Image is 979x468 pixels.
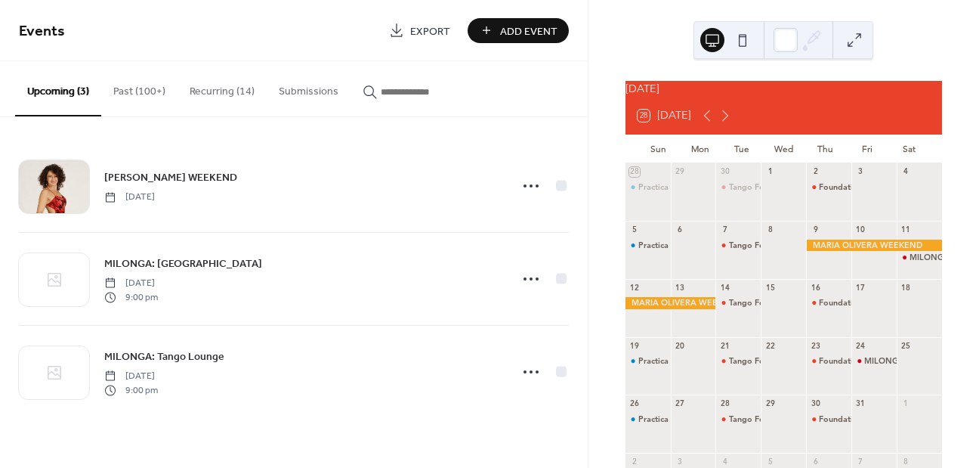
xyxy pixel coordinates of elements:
div: 30 [811,399,821,410]
div: Practica [625,240,671,251]
div: Mon [679,135,721,163]
div: MARIA OLIVERA WEEKEND [806,240,942,251]
div: Thu [805,135,846,163]
a: MILONGA: [GEOGRAPHIC_DATA] [104,255,262,272]
div: Foundations C [806,355,851,367]
span: MILONGA: [GEOGRAPHIC_DATA] [104,256,262,272]
div: 14 [720,283,730,293]
div: Tango Foundations A - Intro to Tango [729,297,872,308]
div: 16 [811,283,821,293]
div: 2 [811,167,821,178]
div: Sun [638,135,679,163]
button: Upcoming (3) [15,61,101,116]
div: Tango Foundations A - Intro to Tango [729,181,872,193]
span: Add Event [500,23,557,39]
span: MILONGA: Tango Lounge [104,349,224,365]
div: Tango Foundations A - Intro to Tango [729,355,872,367]
button: Add Event [468,18,569,43]
div: Tue [721,135,762,163]
a: MILONGA: Tango Lounge [104,348,224,365]
div: 4 [720,457,730,468]
div: [DATE] [625,81,942,98]
div: 8 [765,225,776,235]
div: Tango Foundations A - Intro to Tango [715,240,761,251]
div: Fri [846,135,888,163]
div: 30 [720,167,730,178]
div: MILONGA: Tango Lounge [851,355,897,367]
div: 11 [900,225,911,235]
div: Tango Foundations A - Intro to Tango [715,297,761,308]
div: Practica [638,414,669,425]
div: 10 [856,225,866,235]
div: 1 [900,399,911,410]
div: 15 [765,283,776,293]
button: 28[DATE] [632,106,696,126]
span: Export [410,23,450,39]
div: 7 [856,457,866,468]
div: Practica [625,355,671,367]
div: 23 [811,341,821,352]
div: 7 [720,225,730,235]
div: 13 [675,283,685,293]
div: 12 [629,283,640,293]
span: 9:00 pm [104,290,158,304]
div: Foundations C [819,355,874,367]
div: 4 [900,167,911,178]
div: Practica [638,355,669,367]
div: 8 [900,457,911,468]
div: Wed [763,135,805,163]
div: Tango Foundations A - Intro to Tango [715,355,761,367]
div: 28 [629,167,640,178]
div: 6 [811,457,821,468]
div: 5 [629,225,640,235]
div: 29 [675,167,685,178]
div: Practica [638,240,669,251]
div: 29 [765,399,776,410]
button: Past (100+) [101,61,178,115]
div: MILONGA: Tango Palace [897,252,942,263]
div: 27 [675,399,685,410]
div: 9 [811,225,821,235]
div: 26 [629,399,640,410]
span: [DATE] [104,277,158,290]
div: Foundations C [806,181,851,193]
div: 21 [720,341,730,352]
div: 2 [629,457,640,468]
div: Tango Foundations A - Intro to Tango [715,181,761,193]
div: 18 [900,283,911,293]
div: Tango Foundations A - Intro to Tango [715,414,761,425]
div: Tango Foundations A - Intro to Tango [729,414,872,425]
div: 3 [856,167,866,178]
div: 17 [856,283,866,293]
div: Foundations C [819,181,874,193]
div: Foundations C [806,297,851,308]
div: Foundations C [819,414,874,425]
div: Tango Foundations A - Intro to Tango [729,240,872,251]
a: Export [378,18,462,43]
span: [PERSON_NAME] WEEKEND [104,170,237,186]
button: Recurring (14) [178,61,267,115]
span: [DATE] [104,191,155,204]
div: 25 [900,341,911,352]
div: MARIA OLIVERA WEEKEND [625,297,716,308]
div: 5 [765,457,776,468]
div: 31 [856,399,866,410]
div: 19 [629,341,640,352]
button: Submissions [267,61,351,115]
a: [PERSON_NAME] WEEKEND [104,169,237,186]
div: Sat [888,135,930,163]
div: 3 [675,457,685,468]
span: Events [19,17,65,46]
div: 22 [765,341,776,352]
div: Foundations C [806,414,851,425]
span: 9:00 pm [104,383,158,397]
div: 24 [856,341,866,352]
div: Foundations C [819,297,874,308]
div: Practica [638,181,669,193]
div: 20 [675,341,685,352]
div: 1 [765,167,776,178]
div: 28 [720,399,730,410]
div: Practica [625,414,671,425]
span: [DATE] [104,370,158,383]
